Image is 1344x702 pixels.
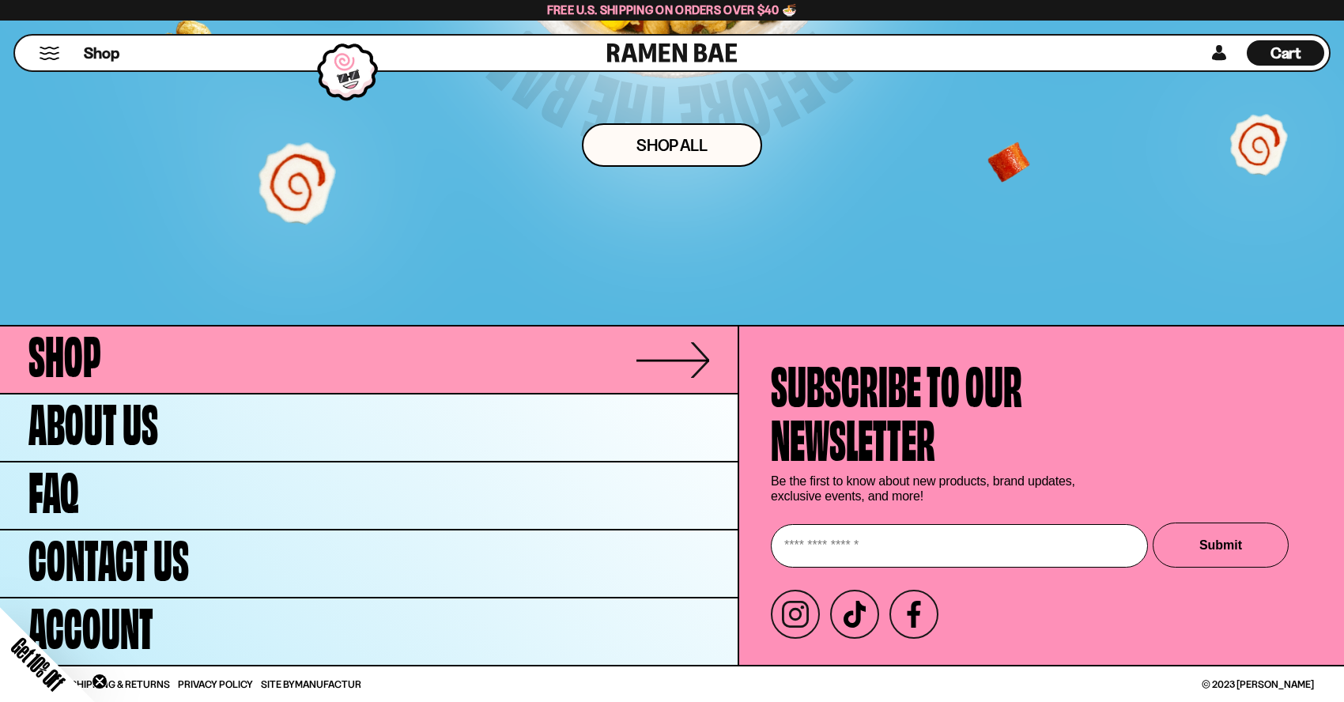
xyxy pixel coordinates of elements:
[84,40,119,66] a: Shop
[1247,36,1324,70] a: Cart
[28,325,101,379] span: Shop
[771,524,1148,568] input: Enter your email
[547,2,798,17] span: Free U.S. Shipping on Orders over $40 🍜
[771,355,1022,462] h4: Subscribe to our newsletter
[295,677,361,690] a: Manufactur
[582,123,762,167] a: Shop ALl
[261,679,361,689] span: Site By
[28,461,79,515] span: FAQ
[1270,43,1301,62] span: Cart
[39,47,60,60] button: Mobile Menu Trigger
[1202,679,1314,689] span: © 2023 [PERSON_NAME]
[178,679,253,689] a: Privacy Policy
[28,393,158,447] span: About Us
[84,43,119,64] span: Shop
[7,633,69,695] span: Get 10% Off
[70,679,170,689] a: Shipping & Returns
[771,474,1087,504] p: Be the first to know about new products, brand updates, exclusive events, and more!
[1153,523,1289,568] button: Submit
[92,674,108,689] button: Close teaser
[28,597,153,651] span: Account
[28,529,189,583] span: Contact Us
